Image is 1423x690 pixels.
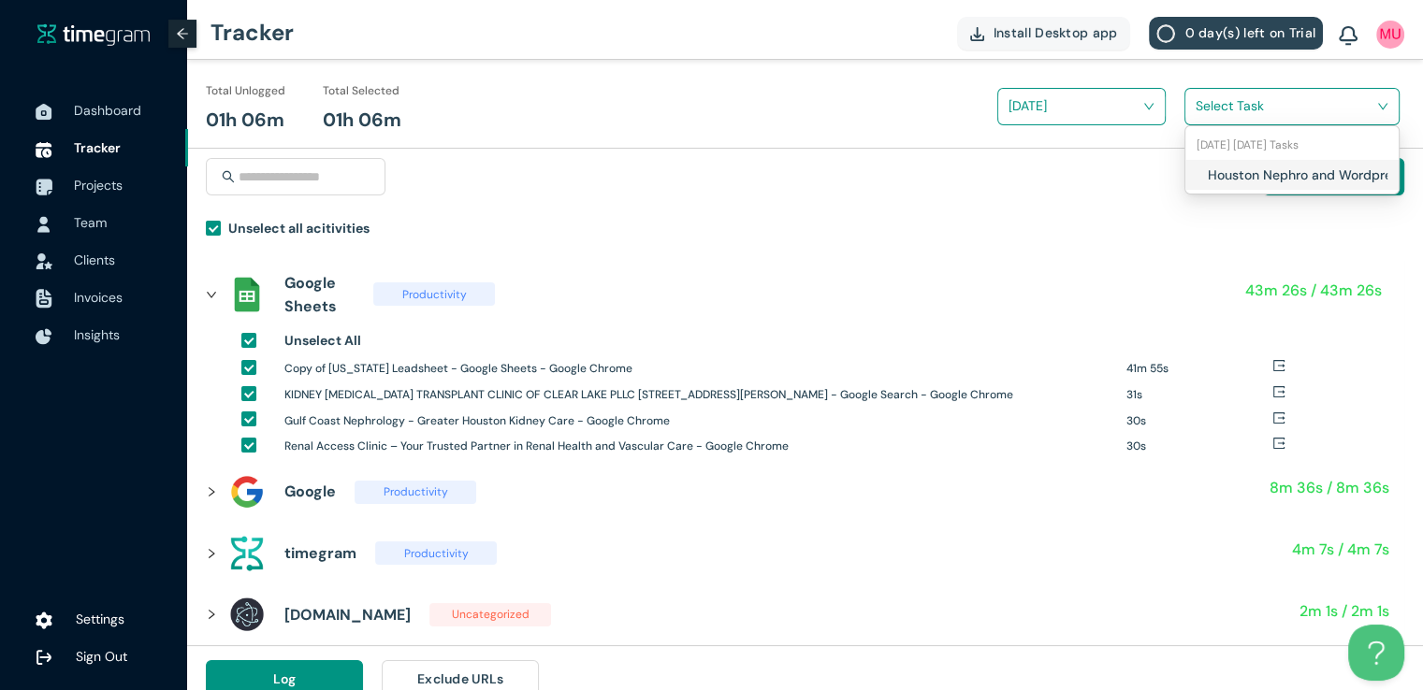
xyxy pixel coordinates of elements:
span: Productivity [373,282,495,306]
img: settings.78e04af822cf15d41b38c81147b09f22.svg [36,611,52,630]
img: assets%2Ficons%2Ficons8-google-240.png [228,473,266,510]
h1: KIDNEY [MEDICAL_DATA] TRANSPLANT CLINIC OF CLEAR LAKE PLLC [STREET_ADDRESS][PERSON_NAME] - Google... [284,386,1112,404]
h1: 31s [1126,386,1272,404]
img: DownloadApp [970,27,984,41]
span: export [1272,437,1285,450]
span: Install Desktop app [994,22,1118,43]
h1: Unselect All [284,330,361,351]
span: export [1272,359,1285,372]
span: Settings [76,611,124,627]
span: search [222,170,235,183]
h1: 2m 1s / 2m 1s [1300,599,1389,623]
h1: [DOMAIN_NAME] [284,603,411,626]
img: UserIcon [36,216,52,233]
h1: Total Selected [323,82,399,100]
span: Invoices [74,289,123,306]
span: Uncategorized [429,603,551,626]
h1: 30s [1126,412,1272,430]
span: arrow-left [176,27,189,40]
h1: Unselect all acitivities [228,218,370,238]
button: Install Desktop app [957,17,1131,50]
img: InsightsIcon [36,328,52,345]
span: right [206,486,217,497]
div: 25-09-2025 Thursday Tasks [1185,130,1399,160]
img: TimeTrackerIcon [36,141,52,158]
img: DashboardIcon [36,104,52,121]
img: logOut.ca60ddd252d7bab9102ea2608abe0238.svg [36,649,52,666]
img: UserIcon [1376,21,1404,49]
h1: Total Unlogged [206,82,285,100]
h1: 8m 36s / 8m 36s [1270,476,1389,499]
h1: 01h 06m [323,106,401,135]
span: export [1272,385,1285,398]
img: assets%2Ficons%2Felectron-logo.png [228,596,266,633]
h1: 01h 06m [206,106,284,135]
h1: 43m 26s / 43m 26s [1245,279,1382,302]
h1: Gulf Coast Nephrology - Greater Houston Kidney Care - Google Chrome [284,412,1112,430]
span: Tracker [74,139,121,156]
h1: 41m 55s [1126,360,1272,378]
span: export [1272,411,1285,424]
span: Log [273,668,297,689]
span: Exclude URLs [417,668,504,689]
img: InvoiceIcon [36,253,52,269]
a: timegram [37,22,150,46]
span: Productivity [375,541,497,565]
span: right [206,548,217,559]
h1: 4m 7s / 4m 7s [1292,538,1389,561]
h1: timegram [284,541,356,565]
h1: Renal Access Clinic – Your Trusted Partner in Renal Health and Vascular Care - Google Chrome [284,438,1112,455]
span: Sign Out [76,648,127,665]
iframe: Toggle Customer Support [1348,625,1404,681]
img: InvoiceIcon [36,289,52,309]
span: Productivity [355,481,476,504]
h1: Google Sheets [284,271,355,318]
button: 0 day(s) left on Trial [1149,17,1323,50]
span: right [206,289,217,300]
span: right [206,609,217,620]
img: timegram [37,23,150,46]
img: BellIcon [1339,26,1358,47]
span: 0 day(s) left on Trial [1184,22,1315,43]
h1: Copy of [US_STATE] Leadsheet - Google Sheets - Google Chrome [284,360,1112,378]
h1: Tracker [211,5,294,61]
span: Insights [74,326,120,343]
span: Clients [74,252,115,268]
h1: Google [284,480,336,503]
img: ProjectIcon [36,179,52,195]
h1: 30s [1126,438,1272,455]
span: Dashboard [74,102,141,119]
img: assets%2Ficons%2Ftg.png [228,535,266,572]
span: Team [74,214,107,231]
span: Projects [74,177,123,194]
img: assets%2Ficons%2Fsheets_official.png [228,276,266,313]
